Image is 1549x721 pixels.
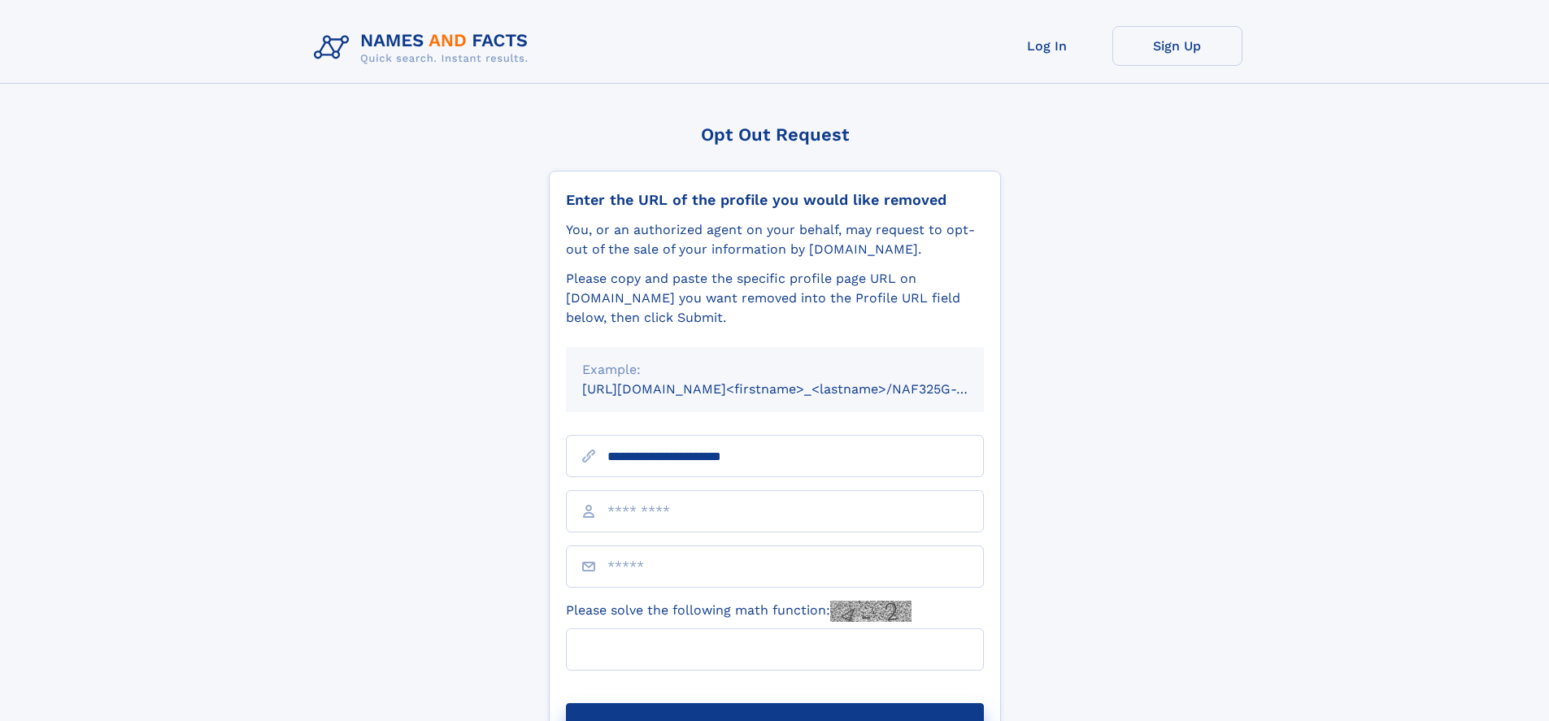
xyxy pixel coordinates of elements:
small: [URL][DOMAIN_NAME]<firstname>_<lastname>/NAF325G-xxxxxxxx [582,381,1015,397]
a: Sign Up [1112,26,1242,66]
img: Logo Names and Facts [307,26,542,70]
div: Enter the URL of the profile you would like removed [566,191,984,209]
div: Please copy and paste the specific profile page URL on [DOMAIN_NAME] you want removed into the Pr... [566,269,984,328]
div: You, or an authorized agent on your behalf, may request to opt-out of the sale of your informatio... [566,220,984,259]
label: Please solve the following math function: [566,601,912,622]
a: Log In [982,26,1112,66]
div: Opt Out Request [549,124,1001,145]
div: Example: [582,360,968,380]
